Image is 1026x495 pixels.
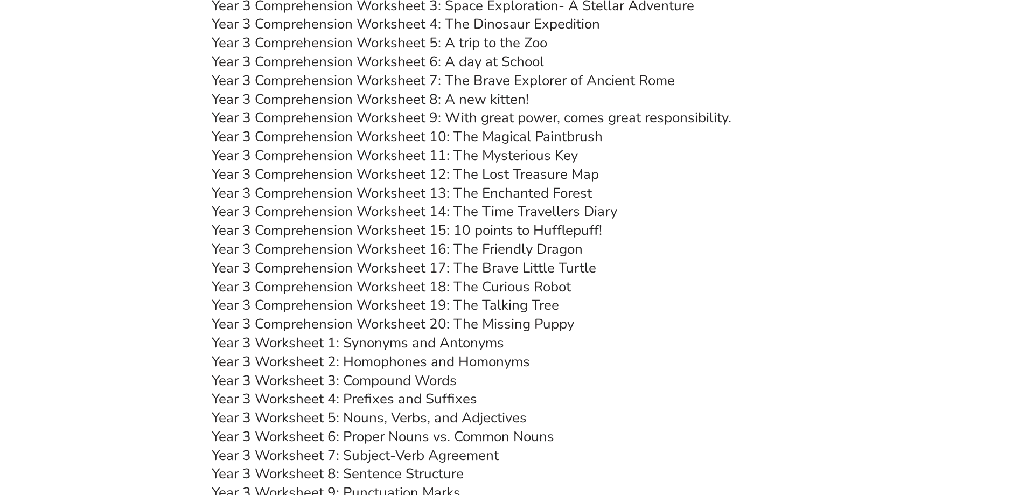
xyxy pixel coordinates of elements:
[212,296,559,315] a: Year 3 Comprehension Worksheet 19: The Talking Tree
[212,352,530,371] a: Year 3 Worksheet 2: Homophones and Homonyms
[212,202,617,221] a: Year 3 Comprehension Worksheet 14: The Time Travellers Diary
[212,389,477,408] a: Year 3 Worksheet 4: Prefixes and Suffixes
[212,427,554,446] a: Year 3 Worksheet 6: Proper Nouns vs. Common Nouns
[212,146,578,165] a: Year 3 Comprehension Worksheet 11: The Mysterious Key
[212,90,529,109] a: Year 3 Comprehension Worksheet 8: A new kitten!
[212,315,574,333] a: Year 3 Comprehension Worksheet 20: The Missing Puppy
[212,184,592,203] a: Year 3 Comprehension Worksheet 13: The Enchanted Forest
[212,371,457,390] a: Year 3 Worksheet 3: Compound Words
[212,259,596,277] a: Year 3 Comprehension Worksheet 17: The Brave Little Turtle
[212,165,599,184] a: Year 3 Comprehension Worksheet 12: The Lost Treasure Map
[212,408,527,427] a: Year 3 Worksheet 5: Nouns, Verbs, and Adjectives
[212,277,571,296] a: Year 3 Comprehension Worksheet 18: The Curious Robot
[212,127,603,146] a: Year 3 Comprehension Worksheet 10: The Magical Paintbrush
[212,240,583,259] a: Year 3 Comprehension Worksheet 16: The Friendly Dragon
[212,333,504,352] a: Year 3 Worksheet 1: Synonyms and Antonyms
[212,221,602,240] a: Year 3 Comprehension Worksheet 15: 10 points to Hufflepuff!
[212,33,547,52] a: Year 3 Comprehension Worksheet 5: A trip to the Zoo
[212,15,600,33] a: Year 3 Comprehension Worksheet 4: The Dinosaur Expedition
[212,71,675,90] a: Year 3 Comprehension Worksheet 7: The Brave Explorer of Ancient Rome
[212,446,499,465] a: Year 3 Worksheet 7: Subject-Verb Agreement
[212,108,731,127] a: Year 3 Comprehension Worksheet 9: With great power, comes great responsibility.
[212,52,544,71] a: Year 3 Comprehension Worksheet 6: A day at School
[847,373,1026,495] iframe: Chat Widget
[212,464,464,483] a: Year 3 Worksheet 8: Sentence Structure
